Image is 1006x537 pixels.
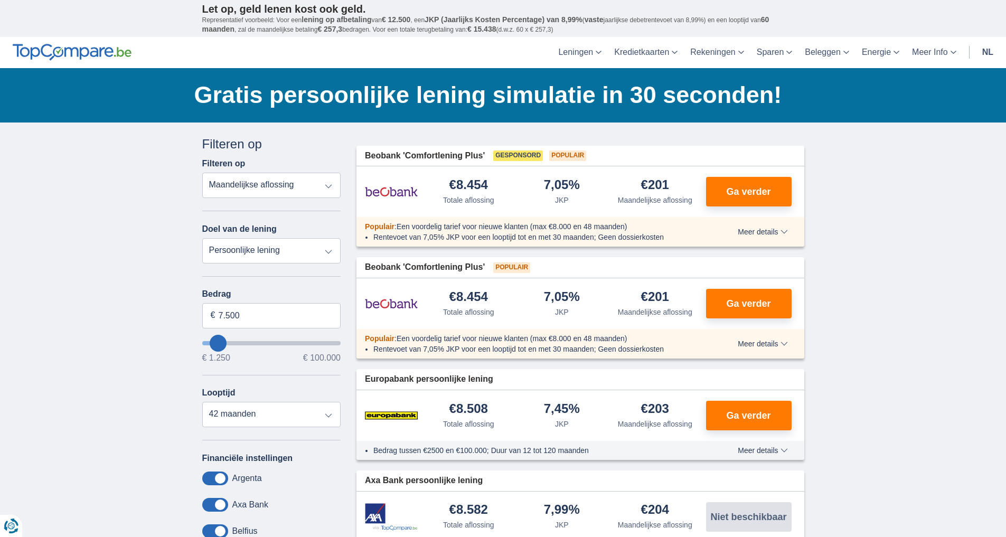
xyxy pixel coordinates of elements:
label: Belfius [232,526,258,536]
div: Maandelijkse aflossing [618,195,692,205]
span: lening op afbetaling [302,15,371,24]
label: Filteren op [202,159,246,168]
div: Filteren op [202,135,341,153]
span: JKP (Jaarlijks Kosten Percentage) van 8,99% [425,15,582,24]
span: € 257,3 [317,25,342,33]
div: €8.582 [449,503,488,517]
span: vaste [585,15,604,24]
button: Niet beschikbaar [706,502,792,532]
span: € 100.000 [303,354,341,362]
div: Maandelijkse aflossing [618,419,692,429]
div: Totale aflossing [443,520,494,530]
div: 7,45% [544,402,580,417]
span: Populair [493,262,530,273]
span: Beobank 'Comfortlening Plus' [365,261,485,274]
span: Populair [365,334,394,343]
img: TopCompare [13,44,131,61]
span: € 12.500 [382,15,411,24]
span: Een voordelig tarief voor nieuwe klanten (max €8.000 en 48 maanden) [397,222,627,231]
a: Rekeningen [684,37,750,68]
label: Looptijd [202,388,236,398]
div: JKP [555,307,569,317]
span: 60 maanden [202,15,769,33]
label: Argenta [232,474,262,483]
div: Maandelijkse aflossing [618,307,692,317]
div: 7,99% [544,503,580,517]
p: Let op, geld lenen kost ook geld. [202,3,804,15]
label: Bedrag [202,289,341,299]
img: product.pl.alt Axa Bank [365,503,418,531]
div: : [356,333,708,344]
img: product.pl.alt Beobank [365,178,418,205]
label: Financiële instellingen [202,454,293,463]
li: Rentevoet van 7,05% JKP voor een looptijd tot en met 30 maanden; Geen dossierkosten [373,232,699,242]
label: Axa Bank [232,500,268,510]
span: Europabank persoonlijke lening [365,373,493,385]
p: Representatief voorbeeld: Voor een van , een ( jaarlijkse debetrentevoet van 8,99%) en een loopti... [202,15,804,34]
span: Meer details [738,447,787,454]
a: Meer Info [906,37,963,68]
a: Beleggen [798,37,855,68]
span: Ga verder [726,187,770,196]
div: : [356,221,708,232]
div: Maandelijkse aflossing [618,520,692,530]
div: Totale aflossing [443,195,494,205]
span: Meer details [738,228,787,235]
span: € [211,309,215,322]
a: nl [976,37,1000,68]
span: € 15.438 [467,25,496,33]
button: Ga verder [706,289,792,318]
a: Sparen [750,37,799,68]
div: €201 [641,178,669,193]
div: €204 [641,503,669,517]
span: Niet beschikbaar [710,512,786,522]
span: Populair [549,150,586,161]
div: €201 [641,290,669,305]
div: 7,05% [544,290,580,305]
button: Meer details [730,340,795,348]
span: € 1.250 [202,354,230,362]
span: Ga verder [726,411,770,420]
div: €8.454 [449,178,488,193]
div: JKP [555,195,569,205]
a: Leningen [552,37,608,68]
img: product.pl.alt Beobank [365,290,418,317]
div: Totale aflossing [443,307,494,317]
div: €203 [641,402,669,417]
h1: Gratis persoonlijke lening simulatie in 30 seconden! [194,79,804,111]
li: Bedrag tussen €2500 en €100.000; Duur van 12 tot 120 maanden [373,445,699,456]
img: product.pl.alt Europabank [365,402,418,429]
span: Ga verder [726,299,770,308]
span: Meer details [738,340,787,347]
div: Totale aflossing [443,419,494,429]
span: Axa Bank persoonlijke lening [365,475,483,487]
input: wantToBorrow [202,341,341,345]
div: 7,05% [544,178,580,193]
button: Meer details [730,446,795,455]
div: JKP [555,419,569,429]
a: Energie [855,37,906,68]
label: Doel van de lening [202,224,277,234]
span: Beobank 'Comfortlening Plus' [365,150,485,162]
button: Ga verder [706,177,792,206]
div: €8.508 [449,402,488,417]
span: Gesponsord [493,150,543,161]
span: Populair [365,222,394,231]
span: Een voordelig tarief voor nieuwe klanten (max €8.000 en 48 maanden) [397,334,627,343]
div: JKP [555,520,569,530]
a: Kredietkaarten [608,37,684,68]
li: Rentevoet van 7,05% JKP voor een looptijd tot en met 30 maanden; Geen dossierkosten [373,344,699,354]
button: Meer details [730,228,795,236]
button: Ga verder [706,401,792,430]
div: €8.454 [449,290,488,305]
